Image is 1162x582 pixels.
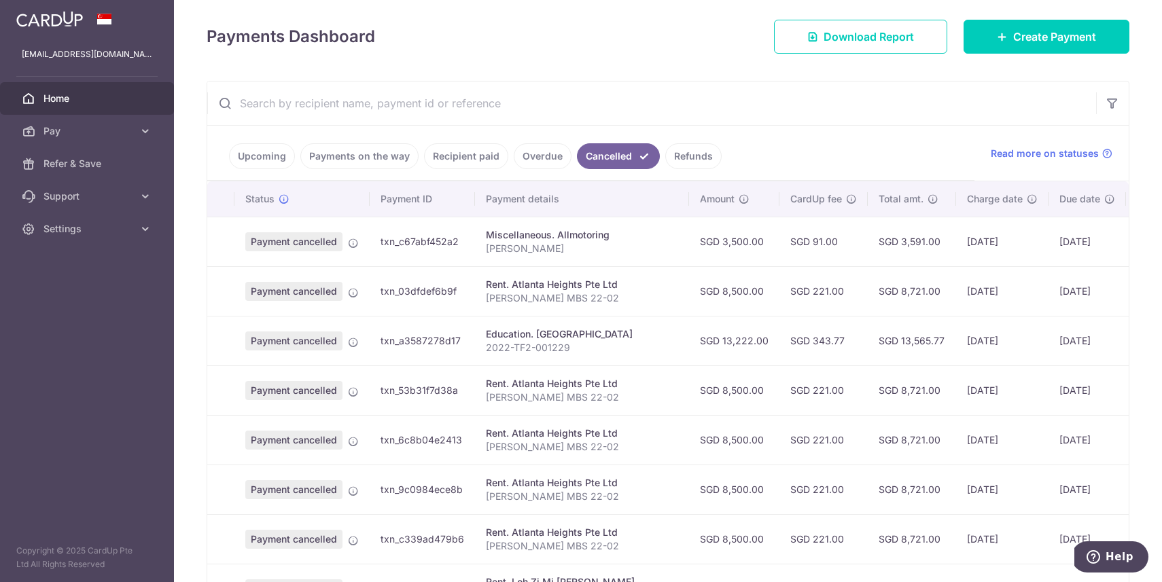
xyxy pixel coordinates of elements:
[486,426,678,440] div: Rent. Atlanta Heights Pte Ltd
[370,217,475,266] td: txn_c67abf452a2
[486,476,678,490] div: Rent. Atlanta Heights Pte Ltd
[779,415,868,465] td: SGD 221.00
[370,415,475,465] td: txn_6c8b04e2413
[16,11,83,27] img: CardUp
[956,266,1049,316] td: [DATE]
[486,291,678,305] p: [PERSON_NAME] MBS 22-02
[868,365,956,415] td: SGD 8,721.00
[1013,29,1096,45] span: Create Payment
[956,415,1049,465] td: [DATE]
[1049,316,1126,365] td: [DATE]
[956,465,1049,514] td: [DATE]
[1049,217,1126,266] td: [DATE]
[689,415,779,465] td: SGD 8,500.00
[868,465,956,514] td: SGD 8,721.00
[790,192,842,206] span: CardUp fee
[229,143,295,169] a: Upcoming
[689,365,779,415] td: SGD 8,500.00
[207,81,1096,125] input: Search by recipient name, payment id or reference
[967,192,1023,206] span: Charge date
[370,181,475,217] th: Payment ID
[824,29,914,45] span: Download Report
[1049,465,1126,514] td: [DATE]
[43,222,133,236] span: Settings
[1049,514,1126,564] td: [DATE]
[868,266,956,316] td: SGD 8,721.00
[245,192,275,206] span: Status
[665,143,722,169] a: Refunds
[956,316,1049,365] td: [DATE]
[689,514,779,564] td: SGD 8,500.00
[879,192,923,206] span: Total amt.
[868,514,956,564] td: SGD 8,721.00
[245,282,342,301] span: Payment cancelled
[956,365,1049,415] td: [DATE]
[486,539,678,553] p: [PERSON_NAME] MBS 22-02
[991,147,1099,160] span: Read more on statuses
[779,217,868,266] td: SGD 91.00
[868,217,956,266] td: SGD 3,591.00
[689,316,779,365] td: SGD 13,222.00
[486,377,678,390] div: Rent. Atlanta Heights Pte Ltd
[868,415,956,465] td: SGD 8,721.00
[370,266,475,316] td: txn_03dfdef6b9f
[486,228,678,242] div: Miscellaneous. Allmotoring
[577,143,660,169] a: Cancelled
[868,316,956,365] td: SGD 13,565.77
[245,232,342,251] span: Payment cancelled
[475,181,689,217] th: Payment details
[300,143,419,169] a: Payments on the way
[1049,365,1126,415] td: [DATE]
[700,192,735,206] span: Amount
[486,440,678,454] p: [PERSON_NAME] MBS 22-02
[245,530,342,549] span: Payment cancelled
[424,143,508,169] a: Recipient paid
[245,381,342,400] span: Payment cancelled
[486,490,678,503] p: [PERSON_NAME] MBS 22-02
[245,431,342,450] span: Payment cancelled
[486,327,678,341] div: Education. [GEOGRAPHIC_DATA]
[774,20,947,54] a: Download Report
[1059,192,1100,206] span: Due date
[370,365,475,415] td: txn_53b31f7d38a
[486,242,678,255] p: [PERSON_NAME]
[689,465,779,514] td: SGD 8,500.00
[779,514,868,564] td: SGD 221.00
[22,48,152,61] p: [EMAIL_ADDRESS][DOMAIN_NAME]
[514,143,571,169] a: Overdue
[964,20,1129,54] a: Create Payment
[991,147,1112,160] a: Read more on statuses
[486,390,678,404] p: [PERSON_NAME] MBS 22-02
[370,316,475,365] td: txn_a3587278d17
[689,217,779,266] td: SGD 3,500.00
[689,266,779,316] td: SGD 8,500.00
[370,465,475,514] td: txn_9c0984ece8b
[370,514,475,564] td: txn_c339ad479b6
[245,331,342,350] span: Payment cancelled
[956,217,1049,266] td: [DATE]
[207,24,375,49] h4: Payments Dashboard
[245,480,342,499] span: Payment cancelled
[779,316,868,365] td: SGD 343.77
[43,189,133,203] span: Support
[1049,415,1126,465] td: [DATE]
[43,92,133,105] span: Home
[1049,266,1126,316] td: [DATE]
[1074,541,1148,575] iframe: Opens a widget where you can find more information
[486,341,678,354] p: 2022-TF2-001229
[486,278,678,291] div: Rent. Atlanta Heights Pte Ltd
[486,526,678,539] div: Rent. Atlanta Heights Pte Ltd
[779,365,868,415] td: SGD 221.00
[779,266,868,316] td: SGD 221.00
[43,124,133,138] span: Pay
[956,514,1049,564] td: [DATE]
[779,465,868,514] td: SGD 221.00
[43,157,133,170] span: Refer & Save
